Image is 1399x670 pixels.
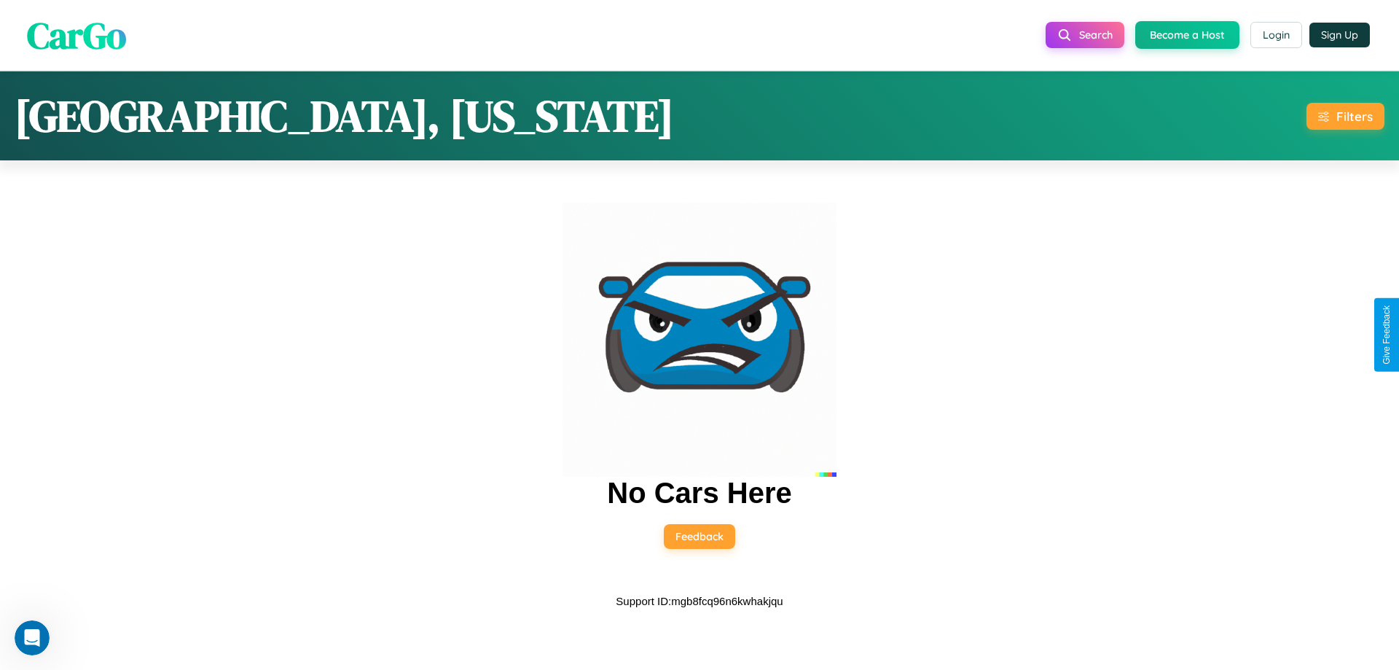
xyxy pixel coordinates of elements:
p: Support ID: mgb8fcq96n6kwhakjqu [616,591,783,611]
button: Feedback [664,524,735,549]
div: Give Feedback [1382,305,1392,365]
h1: [GEOGRAPHIC_DATA], [US_STATE] [15,86,674,146]
img: car [563,203,836,477]
button: Sign Up [1309,23,1370,47]
iframe: Intercom live chat [15,620,50,655]
button: Become a Host [1135,21,1239,49]
button: Search [1046,22,1124,48]
h2: No Cars Here [607,477,791,510]
span: CarGo [27,9,126,60]
div: Filters [1336,109,1373,124]
button: Filters [1306,103,1384,130]
button: Login [1250,22,1302,48]
span: Search [1079,28,1113,42]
